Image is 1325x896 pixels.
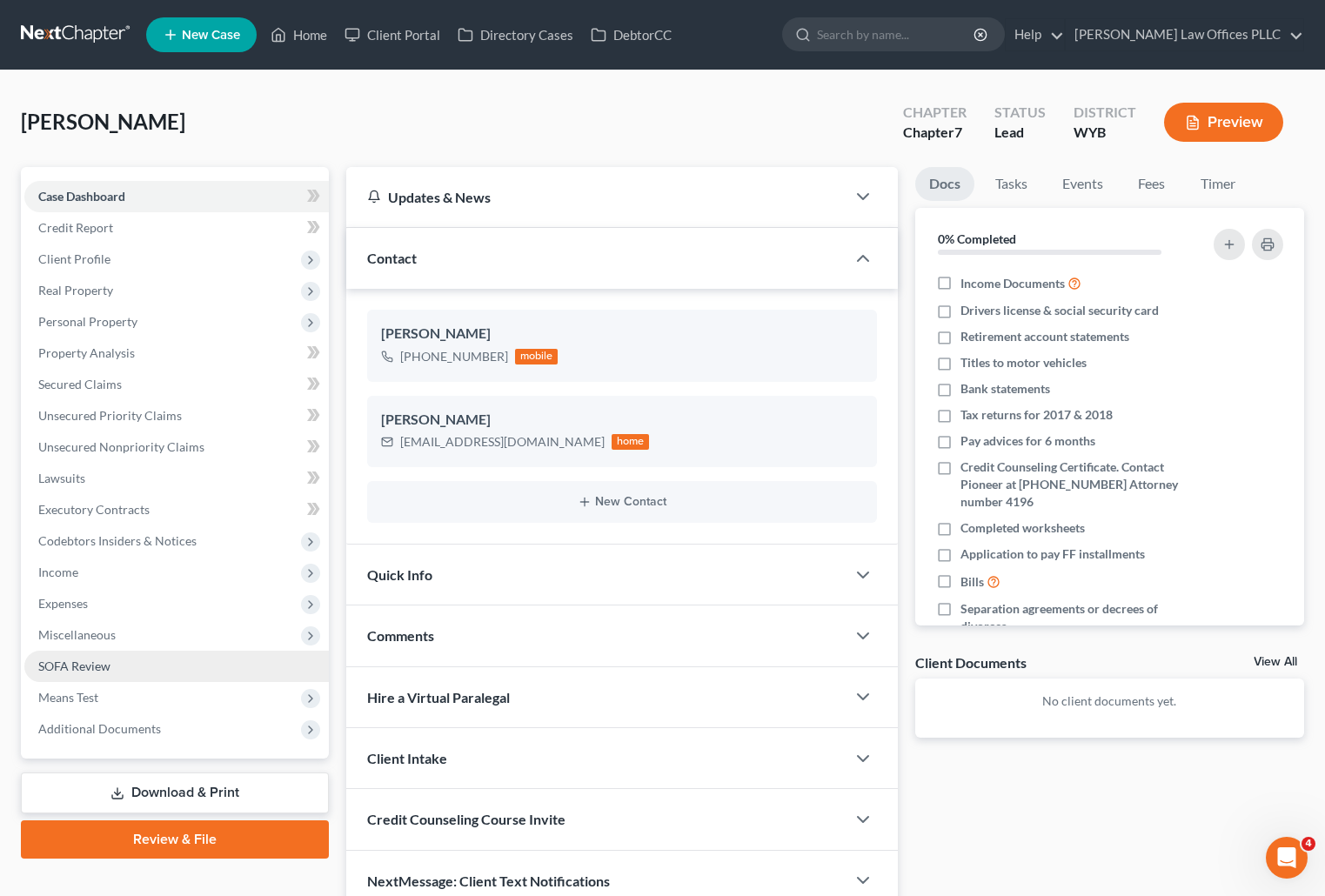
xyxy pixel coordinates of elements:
[903,123,967,143] div: Chapter
[367,873,610,889] span: NextMessage: Client Text Notifications
[38,314,137,329] span: Personal Property
[960,600,1192,635] span: Separation agreements or decrees of divorces
[994,123,1046,143] div: Lead
[336,19,449,50] a: Client Portal
[960,458,1192,511] span: Credit Counseling Certificate. Contact Pioneer at [PHONE_NUMBER] Attorney number 4196
[262,19,336,50] a: Home
[954,124,962,140] span: 7
[449,19,582,50] a: Directory Cases
[1302,837,1315,851] span: 4
[24,651,329,682] a: SOFA Review
[38,721,161,736] span: Additional Documents
[381,410,863,431] div: [PERSON_NAME]
[960,545,1145,563] span: Application to pay FF installments
[24,212,329,244] a: Credit Report
[582,19,680,50] a: DebtorCC
[38,659,110,673] span: SOFA Review
[938,231,1016,246] strong: 0% Completed
[960,302,1159,319] span: Drivers license & social security card
[38,565,78,579] span: Income
[38,345,135,360] span: Property Analysis
[24,400,329,431] a: Unsecured Priority Claims
[1074,123,1136,143] div: WYB
[1254,656,1297,668] a: View All
[24,431,329,463] a: Unsecured Nonpriority Claims
[24,494,329,525] a: Executory Contracts
[960,406,1113,424] span: Tax returns for 2017 & 2018
[381,495,863,509] button: New Contact
[38,189,125,204] span: Case Dashboard
[612,434,650,450] div: home
[1164,103,1283,142] button: Preview
[1187,167,1249,201] a: Timer
[960,380,1050,398] span: Bank statements
[1006,19,1064,50] a: Help
[38,439,204,454] span: Unsecured Nonpriority Claims
[38,377,122,391] span: Secured Claims
[903,103,967,123] div: Chapter
[38,596,88,611] span: Expenses
[515,349,559,364] div: mobile
[38,471,85,485] span: Lawsuits
[24,181,329,212] a: Case Dashboard
[38,283,113,298] span: Real Property
[38,251,110,266] span: Client Profile
[1074,103,1136,123] div: District
[929,692,1290,710] p: No client documents yet.
[960,275,1065,292] span: Income Documents
[994,103,1046,123] div: Status
[367,750,447,766] span: Client Intake
[817,18,976,50] input: Search by name...
[981,167,1041,201] a: Tasks
[400,433,605,451] div: [EMAIL_ADDRESS][DOMAIN_NAME]
[21,772,329,813] a: Download & Print
[24,338,329,369] a: Property Analysis
[1266,837,1308,879] iframe: Intercom live chat
[915,653,1027,672] div: Client Documents
[38,690,98,705] span: Means Test
[915,167,974,201] a: Docs
[1048,167,1117,201] a: Events
[38,502,150,517] span: Executory Contracts
[38,220,113,235] span: Credit Report
[1066,19,1303,50] a: [PERSON_NAME] Law Offices PLLC
[182,29,240,42] span: New Case
[960,573,984,591] span: Bills
[960,328,1129,345] span: Retirement account statements
[960,432,1095,450] span: Pay advices for 6 months
[38,627,116,642] span: Miscellaneous
[38,533,197,548] span: Codebtors Insiders & Notices
[367,811,565,827] span: Credit Counseling Course Invite
[367,627,434,644] span: Comments
[960,354,1087,371] span: Titles to motor vehicles
[367,250,417,266] span: Contact
[367,188,825,206] div: Updates & News
[400,348,508,365] div: [PHONE_NUMBER]
[367,689,510,705] span: Hire a Virtual Paralegal
[21,820,329,859] a: Review & File
[381,324,863,344] div: [PERSON_NAME]
[24,463,329,494] a: Lawsuits
[960,519,1085,537] span: Completed worksheets
[24,369,329,400] a: Secured Claims
[367,566,432,583] span: Quick Info
[21,109,185,134] span: [PERSON_NAME]
[38,408,182,423] span: Unsecured Priority Claims
[1124,167,1180,201] a: Fees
